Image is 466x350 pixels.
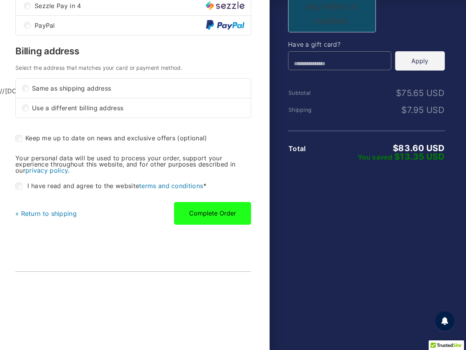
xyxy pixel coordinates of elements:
input: Keep me up to date on news and exclusive offers (optional) [15,135,22,142]
a: « Return to shipping [15,210,77,217]
p: Your personal data will be used to process your order, support your experience throughout this we... [15,155,251,173]
img: PayPal [206,20,245,30]
span: $ [401,105,407,115]
span: I have read and agree to the website [27,182,206,190]
button: Apply [395,51,445,71]
bdi: 83.60 USD [393,143,444,153]
div: You saved [341,152,444,161]
a: terms and conditions [139,182,203,190]
th: Total [288,145,340,153]
span: $ [393,143,398,153]
bdi: 13.35 USD [394,151,444,162]
img: Sezzle Pay in 4 [206,1,245,10]
span: Use a different billing address [32,105,245,111]
iframe: TrustedSite Certified [22,280,137,338]
span: PayPal [35,22,206,29]
a: privacy policy [25,167,68,174]
span: Same as shipping address [32,85,245,91]
span: Sezzle Pay in 4 [35,3,206,9]
button: Complete Order [174,202,251,224]
span: Keep me up to date on news and exclusive offers [25,134,175,142]
h4: Have a gift card? [288,41,445,47]
span: $ [394,151,400,162]
h3: Billing address [15,47,251,56]
th: Shipping [288,107,340,113]
span: $ [396,88,401,98]
bdi: 75.65 USD [396,88,444,98]
input: I have read and agree to the websiteterms and conditions [15,183,22,190]
h4: Select the address that matches your card or payment method. [15,65,251,71]
span: (optional) [177,134,207,142]
th: Subtotal [288,90,340,96]
bdi: 7.95 USD [401,105,444,115]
